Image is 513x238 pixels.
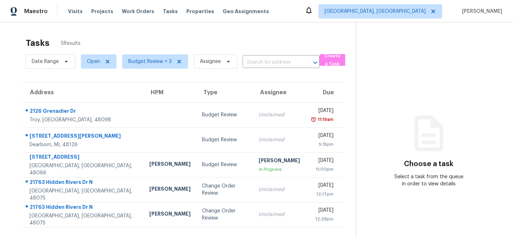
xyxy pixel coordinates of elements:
th: Due [306,83,344,102]
div: Select a task from the queue in order to view details [393,173,465,187]
span: Visits [68,8,83,15]
div: 12:17pm [311,191,333,198]
div: [STREET_ADDRESS] [30,153,138,162]
div: [STREET_ADDRESS][PERSON_NAME] [30,132,138,141]
span: Tasks [163,9,178,14]
div: Unclaimed [259,136,300,143]
div: [GEOGRAPHIC_DATA], [GEOGRAPHIC_DATA], 48075 [30,212,138,227]
h3: Choose a task [404,160,454,168]
div: 12:28pm [311,216,333,223]
div: [DATE] [311,132,333,141]
div: [PERSON_NAME] [149,210,191,219]
div: [DATE] [311,182,333,191]
th: Type [196,83,253,102]
div: In Progress [259,166,300,173]
button: Create a Task [320,54,345,66]
span: 5 Results [61,40,81,47]
span: Geo Assignments [223,8,269,15]
th: HPM [144,83,196,102]
h2: Tasks [26,39,50,47]
div: [DATE] [311,207,333,216]
span: Projects [91,8,113,15]
button: Open [310,58,320,68]
div: 21763 Hidden Rivers Dr N [30,203,138,212]
div: Budget Review [202,136,247,143]
div: Budget Review [202,111,247,118]
span: Assignee [200,58,221,65]
input: Search by address [243,57,300,68]
div: [PERSON_NAME] [149,185,191,194]
span: Properties [186,8,214,15]
div: [GEOGRAPHIC_DATA], [GEOGRAPHIC_DATA], 48066 [30,162,138,176]
div: Change Order Review [202,207,247,222]
div: 2126 Grenadier Dr [30,107,138,116]
span: Budget Review + 3 [128,58,172,65]
img: Overdue Alarm Icon [311,116,316,123]
th: Assignee [253,83,306,102]
div: Troy, [GEOGRAPHIC_DATA], 48098 [30,116,138,123]
div: 11:00pm [311,166,333,173]
span: Date Range [32,58,59,65]
div: [GEOGRAPHIC_DATA], [GEOGRAPHIC_DATA], 48075 [30,187,138,202]
span: Maestro [24,8,48,15]
div: [PERSON_NAME] [149,160,191,169]
div: 21763 Hidden Rivers Dr N [30,179,138,187]
div: Budget Review [202,161,247,168]
div: [DATE] [311,157,333,166]
div: Unclaimed [259,186,300,193]
div: Change Order Review [202,183,247,197]
span: Create a Task [323,52,342,68]
span: [GEOGRAPHIC_DATA], [GEOGRAPHIC_DATA] [325,8,426,15]
span: [PERSON_NAME] [459,8,502,15]
div: Dearborn, MI, 48126 [30,141,138,148]
span: Open [87,58,100,65]
div: Unclaimed [259,211,300,218]
div: [PERSON_NAME] [259,157,300,166]
div: 11:19am [316,116,333,123]
span: Work Orders [122,8,154,15]
div: Unclaimed [259,111,300,118]
div: 5:15pm [311,141,333,148]
div: [DATE] [311,107,333,116]
th: Address [23,83,144,102]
